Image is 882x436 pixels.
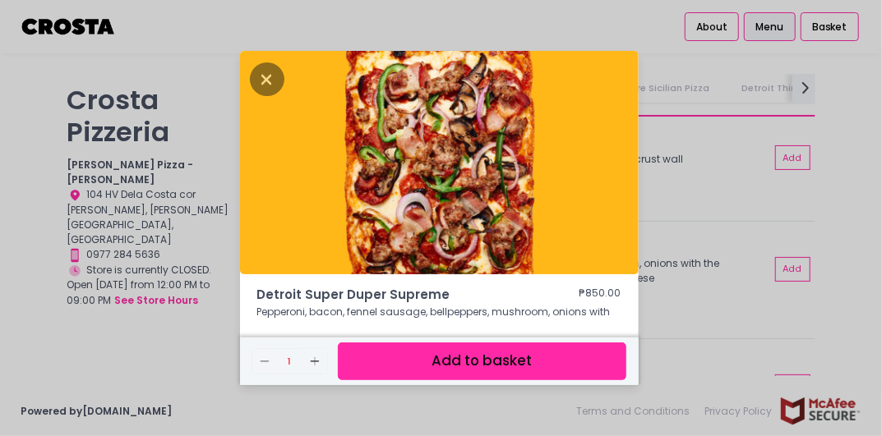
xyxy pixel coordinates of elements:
button: Close [250,71,284,86]
p: Pepperoni, bacon, fennel sausage, bellpeppers, mushroom, onions with the signature Detroit cheese... [257,305,621,334]
div: ₱850.00 [580,286,621,305]
img: Detroit Super Duper Supreme [240,51,639,274]
button: Add to basket [338,342,626,379]
span: Detroit Super Duper Supreme [257,286,530,305]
